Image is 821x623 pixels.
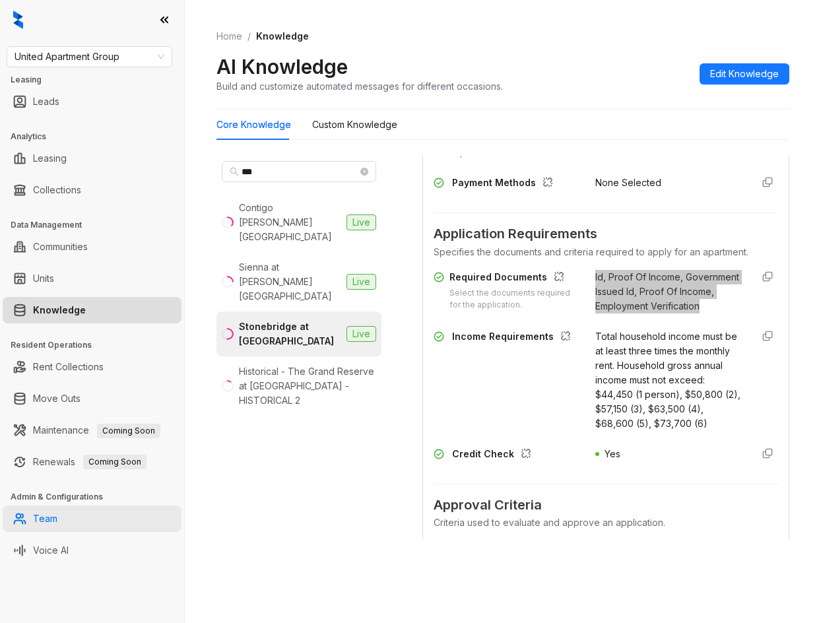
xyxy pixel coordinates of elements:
[346,214,376,230] span: Live
[3,417,181,443] li: Maintenance
[13,11,23,29] img: logo
[360,168,368,176] span: close-circle
[3,234,181,260] li: Communities
[33,177,81,203] a: Collections
[710,67,779,81] span: Edit Knowledge
[239,319,341,348] div: Stonebridge at [GEOGRAPHIC_DATA]
[15,47,164,67] span: United Apartment Group
[11,74,184,86] h3: Leasing
[216,117,291,132] div: Core Knowledge
[346,326,376,342] span: Live
[3,177,181,203] li: Collections
[434,515,778,530] div: Criteria used to evaluate and approve an application.
[3,354,181,380] li: Rent Collections
[230,167,239,176] span: search
[449,270,579,287] div: Required Documents
[11,131,184,143] h3: Analytics
[700,63,789,84] button: Edit Knowledge
[434,495,778,515] span: Approval Criteria
[3,537,181,564] li: Voice AI
[449,287,579,312] div: Select the documents required for the application.
[216,79,503,93] div: Build and customize automated messages for different occasions.
[346,274,376,290] span: Live
[33,385,81,412] a: Move Outs
[239,260,341,304] div: Sienna at [PERSON_NAME][GEOGRAPHIC_DATA]
[434,224,778,244] span: Application Requirements
[11,219,184,231] h3: Data Management
[3,265,181,292] li: Units
[33,354,104,380] a: Rent Collections
[33,537,69,564] a: Voice AI
[11,491,184,503] h3: Admin & Configurations
[239,201,341,244] div: Contigo [PERSON_NAME][GEOGRAPHIC_DATA]
[434,245,778,259] div: Specifies the documents and criteria required to apply for an apartment.
[11,339,184,351] h3: Resident Operations
[247,29,251,44] li: /
[605,448,620,459] span: Yes
[239,364,376,408] div: Historical - The Grand Reserve at [GEOGRAPHIC_DATA] - HISTORICAL 2
[3,297,181,323] li: Knowledge
[595,271,739,311] span: Id, Proof Of Income, Government Issued Id, Proof Of Income, Employment Verification
[452,447,537,464] div: Credit Check
[33,449,147,475] a: RenewalsComing Soon
[3,385,181,412] li: Move Outs
[33,506,57,532] a: Team
[33,265,54,292] a: Units
[452,176,558,193] div: Payment Methods
[3,449,181,475] li: Renewals
[33,88,59,115] a: Leads
[595,177,661,188] span: None Selected
[312,117,397,132] div: Custom Knowledge
[3,506,181,532] li: Team
[256,30,309,42] span: Knowledge
[33,234,88,260] a: Communities
[216,54,348,79] h2: AI Knowledge
[33,145,67,172] a: Leasing
[3,145,181,172] li: Leasing
[452,329,576,346] div: Income Requirements
[595,331,740,429] span: Total household income must be at least three times the monthly rent. Household gross annual inco...
[83,455,147,469] span: Coming Soon
[214,29,245,44] a: Home
[3,88,181,115] li: Leads
[33,297,86,323] a: Knowledge
[97,424,160,438] span: Coming Soon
